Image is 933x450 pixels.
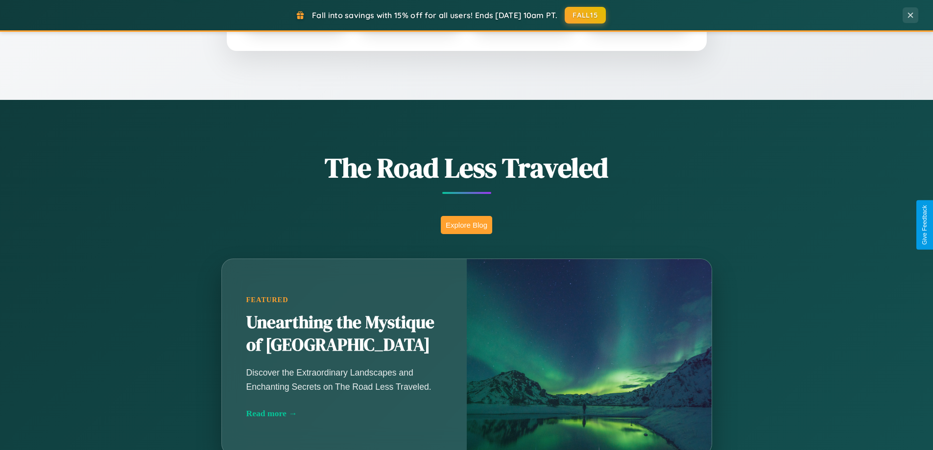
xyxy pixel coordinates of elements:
div: Read more → [246,408,442,419]
button: Explore Blog [441,216,492,234]
h1: The Road Less Traveled [173,149,761,187]
span: Fall into savings with 15% off for all users! Ends [DATE] 10am PT. [312,10,557,20]
div: Featured [246,296,442,304]
button: FALL15 [565,7,606,24]
p: Discover the Extraordinary Landscapes and Enchanting Secrets on The Road Less Traveled. [246,366,442,393]
div: Give Feedback [921,205,928,245]
h2: Unearthing the Mystique of [GEOGRAPHIC_DATA] [246,311,442,356]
